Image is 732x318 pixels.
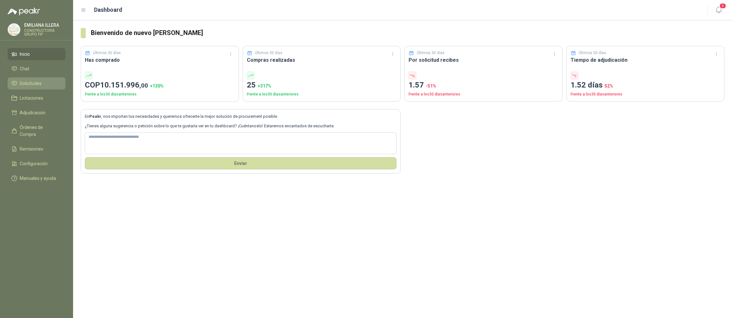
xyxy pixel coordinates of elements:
[8,24,20,36] img: Company Logo
[8,172,65,184] a: Manuales y ayuda
[85,113,396,120] p: En , nos importan tus necesidades y queremos ofrecerte la mejor solución de procurement posible.
[20,124,59,138] span: Órdenes de Compra
[409,79,559,91] p: 1.57
[255,50,282,56] p: Últimos 30 días
[571,79,721,91] p: 1.52 días
[571,91,721,97] p: Frente a los 30 días anteriores
[20,51,30,58] span: Inicio
[247,79,397,91] p: 25
[719,3,726,9] span: 5
[24,29,65,36] p: CONSTRUCTORA GRUPO FIP
[409,91,559,97] p: Frente a los 30 días anteriores
[20,65,29,72] span: Chat
[713,4,724,16] button: 5
[93,50,121,56] p: Últimos 30 días
[20,95,43,102] span: Licitaciones
[417,50,444,56] p: Últimos 30 días
[8,121,65,140] a: Órdenes de Compra
[85,79,235,91] p: COP
[89,114,101,119] b: Peakr
[94,5,122,14] h1: Dashboard
[85,123,396,129] p: ¿Tienes alguna sugerencia o petición sobre lo que te gustaría ver en tu dashboard? ¡Cuéntanoslo! ...
[91,28,724,38] h3: Bienvenido de nuevo [PERSON_NAME]
[85,91,235,97] p: Frente a los 30 días anteriores
[85,157,396,169] button: Envíar
[20,109,45,116] span: Adjudicación
[579,50,606,56] p: Últimos 30 días
[20,175,56,182] span: Manuales y ayuda
[139,82,148,89] span: ,00
[20,80,42,87] span: Solicitudes
[8,8,40,15] img: Logo peakr
[8,48,65,60] a: Inicio
[247,56,397,64] h3: Compras realizadas
[8,92,65,104] a: Licitaciones
[247,91,397,97] p: Frente a los 30 días anteriores
[8,63,65,75] a: Chat
[605,83,613,88] span: 52 %
[426,83,436,88] span: -51 %
[8,143,65,155] a: Remisiones
[409,56,559,64] h3: Por solicitud recibes
[20,160,48,167] span: Configuración
[150,83,164,88] span: + 130 %
[20,145,43,152] span: Remisiones
[8,77,65,89] a: Solicitudes
[8,158,65,170] a: Configuración
[8,107,65,119] a: Adjudicación
[571,56,721,64] h3: Tiempo de adjudicación
[85,56,235,64] h3: Has comprado
[100,81,148,89] span: 10.151.996
[24,23,65,27] p: EMILIANA ILLERA
[258,83,271,88] span: + 317 %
